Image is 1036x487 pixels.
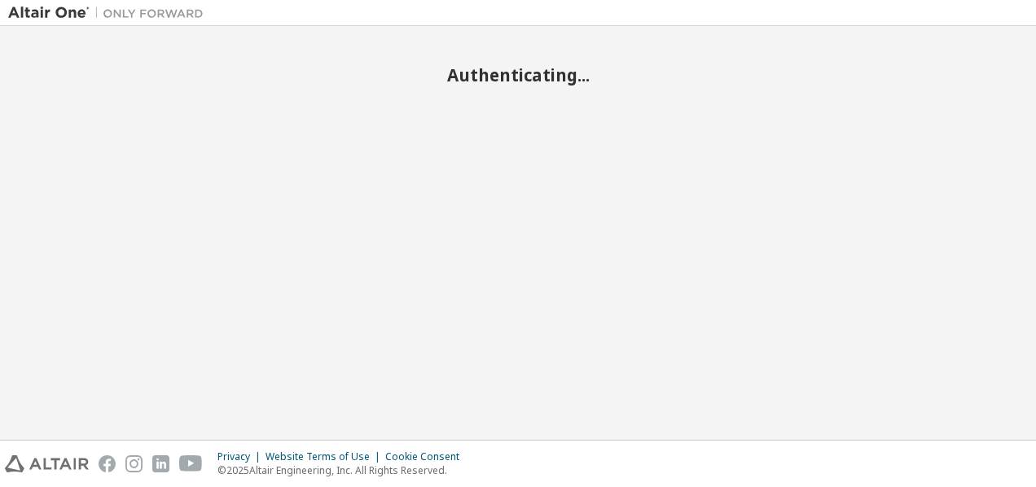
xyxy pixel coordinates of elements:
div: Cookie Consent [385,450,469,463]
img: altair_logo.svg [5,455,89,472]
img: youtube.svg [179,455,203,472]
h2: Authenticating... [8,64,1028,86]
div: Privacy [217,450,266,463]
img: linkedin.svg [152,455,169,472]
img: instagram.svg [125,455,143,472]
img: Altair One [8,5,212,21]
img: facebook.svg [99,455,116,472]
div: Website Terms of Use [266,450,385,463]
p: © 2025 Altair Engineering, Inc. All Rights Reserved. [217,463,469,477]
